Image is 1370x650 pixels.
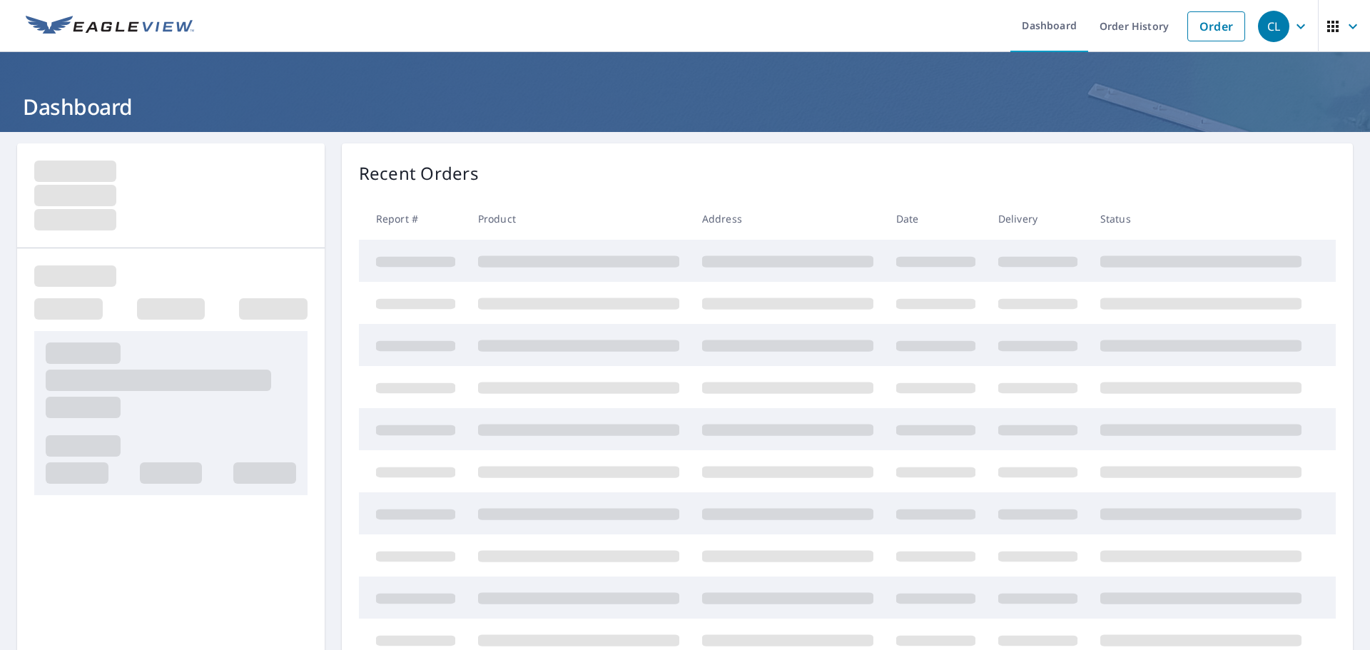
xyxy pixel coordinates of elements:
[885,198,987,240] th: Date
[26,16,194,37] img: EV Logo
[987,198,1089,240] th: Delivery
[1187,11,1245,41] a: Order
[467,198,691,240] th: Product
[1258,11,1289,42] div: CL
[691,198,885,240] th: Address
[359,198,467,240] th: Report #
[359,161,479,186] p: Recent Orders
[1089,198,1313,240] th: Status
[17,92,1353,121] h1: Dashboard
